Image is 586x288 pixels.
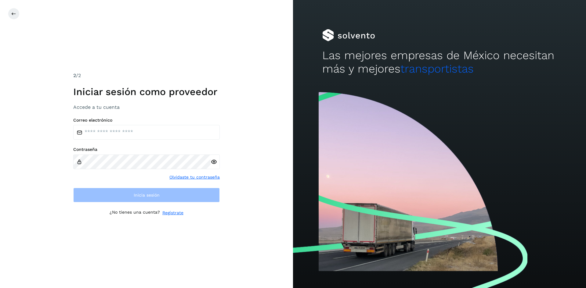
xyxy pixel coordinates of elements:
label: Correo electrónico [73,118,220,123]
span: Inicia sesión [134,193,160,197]
p: ¿No tienes una cuenta? [110,210,160,216]
h2: Las mejores empresas de México necesitan más y mejores [322,49,557,76]
button: Inicia sesión [73,188,220,202]
h1: Iniciar sesión como proveedor [73,86,220,98]
span: transportistas [400,62,474,75]
span: 2 [73,73,76,78]
div: /2 [73,72,220,79]
h3: Accede a tu cuenta [73,104,220,110]
label: Contraseña [73,147,220,152]
a: Regístrate [162,210,183,216]
a: Olvidaste tu contraseña [169,174,220,180]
